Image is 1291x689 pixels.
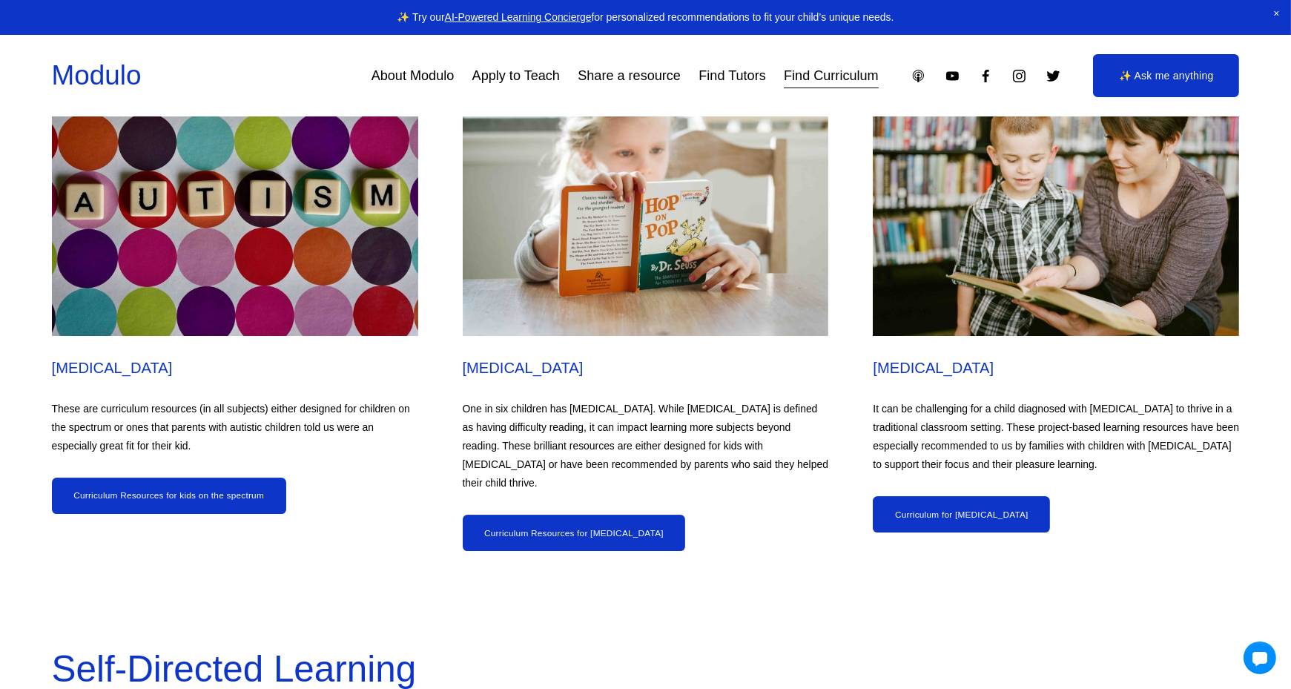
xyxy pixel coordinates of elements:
a: About Modulo [372,62,455,89]
a: Curriculum Resources for [MEDICAL_DATA] [463,515,686,551]
a: Find Curriculum [784,62,879,89]
a: Find Tutors [699,62,765,89]
p: It can be challenging for a child diagnosed with [MEDICAL_DATA] to thrive in a traditional classr... [873,400,1239,474]
p: One in six children has [MEDICAL_DATA]. While [MEDICAL_DATA] is defined as having difficulty read... [463,400,829,492]
h2: [MEDICAL_DATA] [463,358,829,378]
a: Curriculum Resources for kids on the spectrum [52,478,286,514]
a: Apple Podcasts [911,68,926,84]
a: Instagram [1011,68,1027,84]
h2: [MEDICAL_DATA] [52,358,418,378]
a: Twitter [1046,68,1061,84]
a: AI-Powered Learning Concierge [445,11,592,23]
a: Apply to Teach [472,62,560,89]
a: Modulo [52,60,142,90]
a: Curriculum for [MEDICAL_DATA] [873,496,1050,533]
h2: [MEDICAL_DATA] [873,358,1239,378]
a: Facebook [978,68,994,84]
p: These are curriculum resources (in all subjects) either designed for children on the spectrum or ... [52,400,418,455]
a: YouTube [945,68,960,84]
a: Share a resource [578,62,681,89]
a: ✨ Ask me anything [1093,54,1239,97]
